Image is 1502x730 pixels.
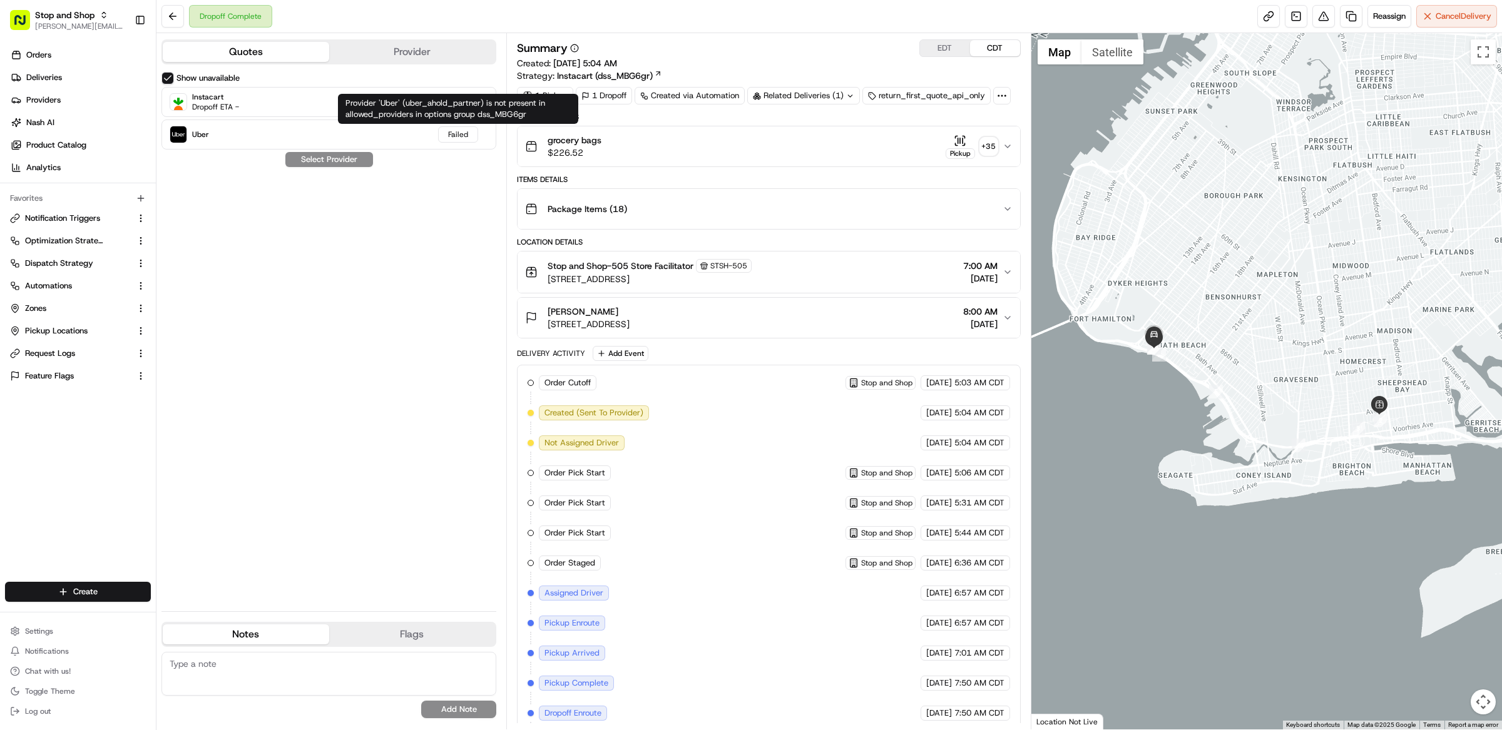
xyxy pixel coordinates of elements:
[5,45,156,65] a: Orders
[26,139,86,151] span: Product Catalog
[1373,11,1406,22] span: Reassign
[517,112,1021,122] div: Package Details
[39,194,101,204] span: [PERSON_NAME]
[1423,721,1441,728] a: Terms (opens in new tab)
[1351,422,1365,435] div: 3
[518,298,1020,338] button: [PERSON_NAME][STREET_ADDRESS]8:00 AM[DATE]
[1347,721,1416,728] span: Map data ©2025 Google
[517,57,617,69] span: Created:
[548,318,630,330] span: [STREET_ADDRESS]
[10,303,131,314] a: Zones
[104,194,108,204] span: •
[13,281,23,291] div: 📗
[963,305,998,318] span: 8:00 AM
[5,90,156,110] a: Providers
[5,642,151,660] button: Notifications
[26,119,49,142] img: 4037041995827_4c49e92c6e3ed2e3ec13_72.png
[954,377,1004,388] span: 5:03 AM CDT
[548,260,693,272] span: Stop and Shop-505 Store Facilitator
[13,13,38,38] img: Nash
[5,343,151,363] button: Request Logs
[1035,713,1076,729] img: Google
[5,582,151,602] button: Create
[548,134,601,146] span: grocery bags
[1367,5,1411,28] button: Reassign
[25,646,69,656] span: Notifications
[1374,413,1387,427] div: 2
[1471,689,1496,714] button: Map camera controls
[25,280,96,292] span: Knowledge Base
[5,231,151,251] button: Optimization Strategy
[25,706,51,716] span: Log out
[35,21,125,31] button: [PERSON_NAME][EMAIL_ADDRESS][DOMAIN_NAME]
[192,102,239,112] span: Dropoff ETA -
[747,87,860,104] div: Related Deliveries (1)
[25,370,74,382] span: Feature Flags
[5,68,156,88] a: Deliveries
[544,557,595,569] span: Order Staged
[192,92,239,102] span: Instacart
[980,138,998,155] div: + 35
[1031,714,1103,729] div: Location Not Live
[5,253,151,273] button: Dispatch Strategy
[517,348,585,358] div: Delivery Activity
[5,188,151,208] div: Favorites
[5,682,151,700] button: Toggle Theme
[548,305,618,318] span: [PERSON_NAME]
[926,617,952,629] span: [DATE]
[13,50,228,70] p: Welcome 👋
[635,87,745,104] div: Created via Automation
[5,662,151,680] button: Chat with us!
[1035,713,1076,729] a: Open this area in Google Maps (opens a new window)
[73,586,98,597] span: Create
[926,527,952,539] span: [DATE]
[954,467,1004,479] span: 5:06 AM CDT
[557,69,662,82] a: Instacart (dss_MBG6gr)
[13,182,33,202] img: Tiffany Volk
[970,40,1020,56] button: CDT
[10,280,131,291] a: Automations
[176,73,240,84] label: Show unavailable
[954,677,1004,689] span: 7:50 AM CDT
[338,94,578,124] div: Provider 'Uber' (uber_ahold_partner) is not present in allowed_providers in options group dss_MBG6gr
[104,228,108,238] span: •
[1147,341,1161,355] div: 8
[1286,721,1340,729] button: Keyboard shortcuts
[946,148,975,159] div: Pickup
[329,42,496,62] button: Provider
[861,468,912,478] span: Stop and Shop
[163,624,329,644] button: Notes
[1292,439,1305,452] div: 4
[946,134,998,159] button: Pickup+35
[954,527,1004,539] span: 5:44 AM CDT
[170,94,186,110] img: Instacart
[5,622,151,640] button: Settings
[111,194,136,204] span: [DATE]
[963,318,998,330] span: [DATE]
[26,117,54,128] span: Nash AI
[5,298,151,318] button: Zones
[25,686,75,696] span: Toggle Theme
[557,69,653,82] span: Instacart (dss_MBG6gr)
[920,40,970,56] button: EDT
[544,497,605,509] span: Order Pick Start
[56,132,172,142] div: We're available if you need us!
[33,81,207,94] input: Clear
[544,407,643,418] span: Created (Sent To Provider)
[926,557,952,569] span: [DATE]
[5,366,151,386] button: Feature Flags
[926,497,952,509] span: [DATE]
[518,251,1020,293] button: Stop and Shop-505 Store FacilitatorSTSH-505[STREET_ADDRESS]7:00 AM[DATE]
[954,557,1004,569] span: 6:36 AM CDT
[544,467,605,479] span: Order Pick Start
[1372,407,1386,421] div: 1
[954,647,1004,659] span: 7:01 AM CDT
[954,407,1004,418] span: 5:04 AM CDT
[926,677,952,689] span: [DATE]
[8,275,101,297] a: 📗Knowledge Base
[5,113,156,133] a: Nash AI
[329,624,496,644] button: Flags
[5,702,151,720] button: Log out
[862,87,991,104] div: return_first_quote_api_only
